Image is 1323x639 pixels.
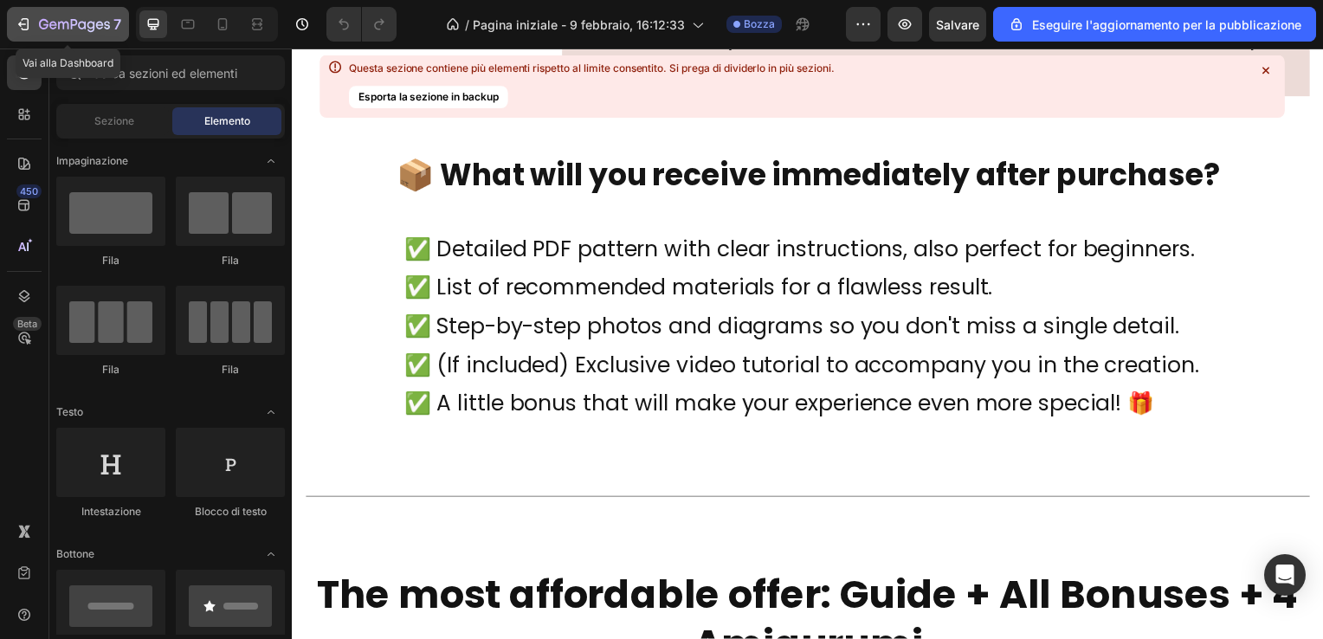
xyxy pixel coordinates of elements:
div: Fila [176,362,285,378]
div: Apri Intercom Messenger [1264,554,1306,596]
input: Cerca sezioni ed elementi [56,55,285,90]
div: Fila [56,253,165,268]
span: Attiva/disattiva apertura [257,398,285,426]
span: Attiva/disattiva apertura [257,147,285,175]
span: Bozza [744,16,775,32]
div: Annulla/Ripeti [326,7,397,42]
span: Bottone [56,546,94,562]
span: Impaginazione [56,153,128,169]
font: Eseguire l'aggiornamento per la pubblicazione [1032,16,1301,34]
h2: The most affordable offer: Guide + All Bonuses + 4 Amigurumi [14,524,1025,629]
font: Questa sezione contiene più elementi rispetto al limite consentito. Si prega di dividerlo in più ... [349,62,835,75]
div: Beta [13,317,42,331]
iframe: Design area [292,48,1323,639]
div: 450 [16,184,42,198]
div: Fila [56,362,165,378]
span: Sezione [94,113,134,129]
span: Elemento [204,113,250,129]
div: Fila [176,253,285,268]
button: Esporta la sezione in backup [349,87,508,109]
div: Intestazione [56,504,165,520]
span: / [465,16,469,34]
button: Eseguire l'aggiornamento per la pubblicazione [993,7,1316,42]
button: 7 [7,7,129,42]
span: Attiva/disattiva apertura [257,540,285,568]
p: 7 [113,14,121,35]
button: Salvare [929,7,986,42]
span: Salvare [936,17,979,32]
div: Blocco di testo [176,504,285,520]
span: Testo [56,404,83,420]
span: Pagina iniziale - 9 febbraio, 16:12:33 [473,16,685,34]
